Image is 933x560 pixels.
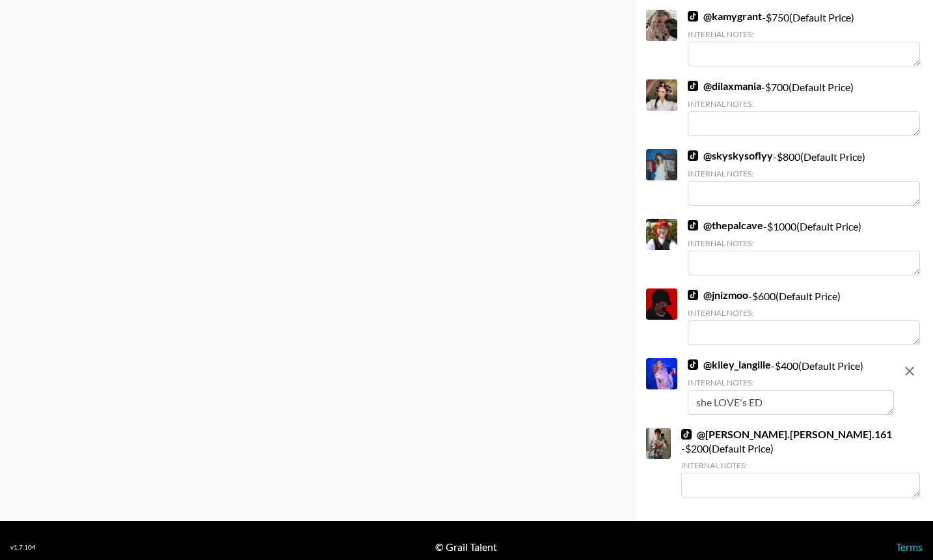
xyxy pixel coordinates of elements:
[688,358,771,371] a: @kiley_langille
[688,390,894,415] textarea: she LOVE's ED
[688,358,894,415] div: - $ 400 (Default Price)
[688,149,920,206] div: - $ 800 (Default Price)
[688,219,920,275] div: - $ 1000 (Default Price)
[688,11,698,21] img: TikTok
[688,10,920,66] div: - $ 750 (Default Price)
[10,543,36,552] div: v 1.7.104
[688,81,698,91] img: TikTok
[688,29,920,39] div: Internal Notes:
[688,79,761,92] a: @dilaxmania
[896,540,923,553] a: Terms
[688,99,920,109] div: Internal Notes:
[688,79,920,136] div: - $ 700 (Default Price)
[681,428,892,441] a: @[PERSON_NAME].[PERSON_NAME].161
[688,290,698,300] img: TikTok
[688,359,698,370] img: TikTok
[688,169,920,178] div: Internal Notes:
[681,428,920,497] div: - $ 200 (Default Price)
[688,288,748,301] a: @jnizmoo
[435,540,497,553] div: © Grail Talent
[681,429,692,440] img: TikTok
[688,378,894,387] div: Internal Notes:
[688,288,920,345] div: - $ 600 (Default Price)
[897,358,923,384] button: remove
[688,219,763,232] a: @thepalcave
[688,10,762,23] a: @kamygrant
[688,238,920,248] div: Internal Notes:
[688,308,920,318] div: Internal Notes:
[681,460,920,470] div: Internal Notes:
[688,149,773,162] a: @skyskysoflyy
[688,150,698,161] img: TikTok
[688,220,698,231] img: TikTok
